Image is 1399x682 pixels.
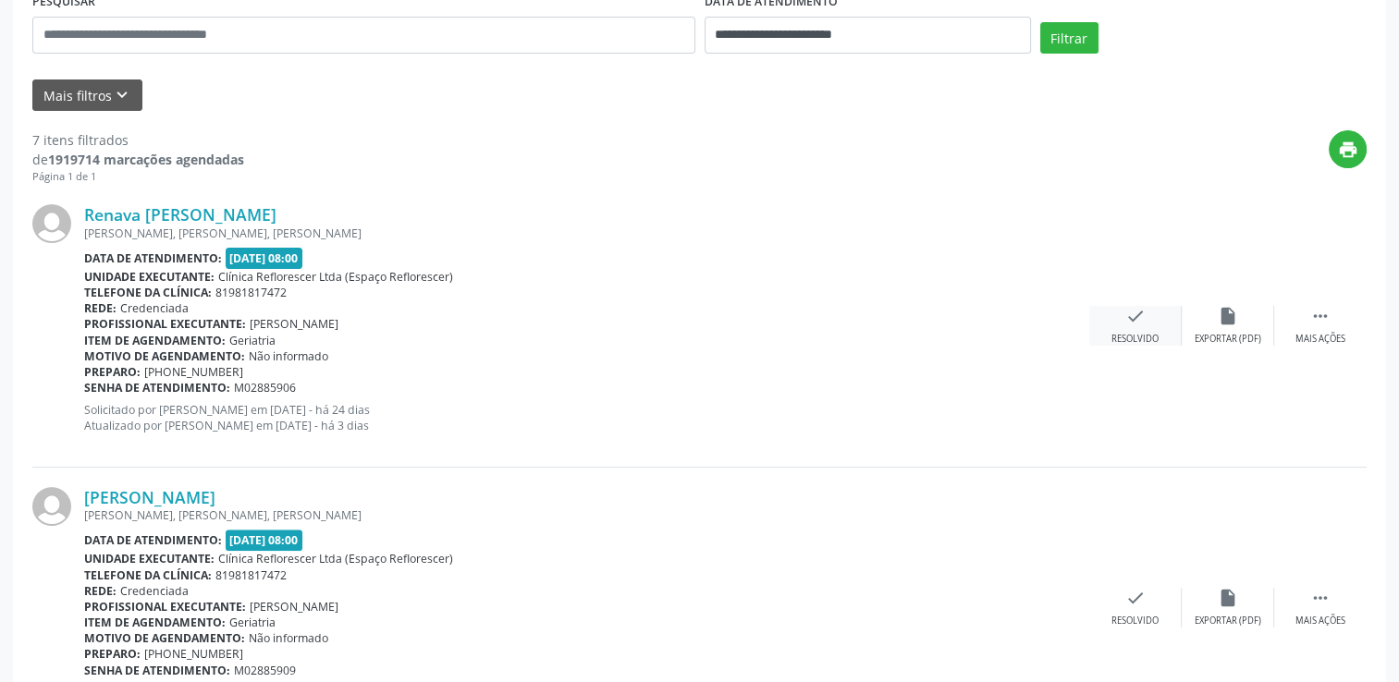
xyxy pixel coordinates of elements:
i: check [1125,306,1146,326]
i: check [1125,588,1146,608]
div: Mais ações [1295,615,1345,627]
div: Resolvido [1111,615,1159,627]
span: Não informado [249,630,328,646]
span: Clínica Reflorescer Ltda (Espaço Reflorescer) [218,269,453,285]
span: Credenciada [120,300,189,316]
b: Telefone da clínica: [84,567,212,583]
span: 81981817472 [215,285,287,300]
div: Exportar (PDF) [1195,615,1261,627]
span: Credenciada [120,583,189,599]
button: Filtrar [1040,22,1098,54]
div: Mais ações [1295,333,1345,346]
span: [DATE] 08:00 [226,248,303,269]
i: keyboard_arrow_down [112,85,132,105]
div: [PERSON_NAME], [PERSON_NAME], [PERSON_NAME] [84,507,1089,523]
b: Telefone da clínica: [84,285,212,300]
b: Preparo: [84,646,141,662]
i: insert_drive_file [1218,306,1238,326]
span: [PERSON_NAME] [250,599,338,615]
b: Motivo de agendamento: [84,348,245,364]
b: Data de atendimento: [84,250,222,266]
div: de [32,150,244,169]
div: Página 1 de 1 [32,169,244,185]
img: img [32,204,71,243]
b: Rede: [84,583,117,599]
i:  [1310,306,1331,326]
span: M02885906 [234,380,296,396]
b: Data de atendimento: [84,532,222,548]
span: Geriatria [229,615,276,630]
i:  [1310,588,1331,608]
span: Não informado [249,348,328,364]
b: Item de agendamento: [84,333,226,348]
span: M02885909 [234,663,296,678]
div: [PERSON_NAME], [PERSON_NAME], [PERSON_NAME] [84,225,1089,241]
b: Senha de atendimento: [84,663,230,678]
div: 7 itens filtrados [32,130,244,150]
b: Senha de atendimento: [84,380,230,396]
b: Motivo de agendamento: [84,630,245,646]
b: Profissional executante: [84,316,246,332]
div: Resolvido [1111,333,1159,346]
span: 81981817472 [215,567,287,583]
span: [DATE] 08:00 [226,530,303,551]
b: Preparo: [84,364,141,380]
span: [PERSON_NAME] [250,316,338,332]
b: Item de agendamento: [84,615,226,630]
span: [PHONE_NUMBER] [144,646,243,662]
i: insert_drive_file [1218,588,1238,608]
strong: 1919714 marcações agendadas [48,151,244,168]
img: img [32,487,71,526]
b: Rede: [84,300,117,316]
button: print [1329,130,1367,168]
span: Clínica Reflorescer Ltda (Espaço Reflorescer) [218,551,453,566]
a: Renava [PERSON_NAME] [84,204,276,225]
a: [PERSON_NAME] [84,487,215,507]
div: Exportar (PDF) [1195,333,1261,346]
span: Geriatria [229,333,276,348]
p: Solicitado por [PERSON_NAME] em [DATE] - há 24 dias Atualizado por [PERSON_NAME] em [DATE] - há 3... [84,402,1089,433]
b: Unidade executante: [84,269,215,285]
b: Unidade executante: [84,551,215,566]
button: Mais filtroskeyboard_arrow_down [32,79,142,112]
b: Profissional executante: [84,599,246,615]
span: [PHONE_NUMBER] [144,364,243,380]
i: print [1338,140,1358,160]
